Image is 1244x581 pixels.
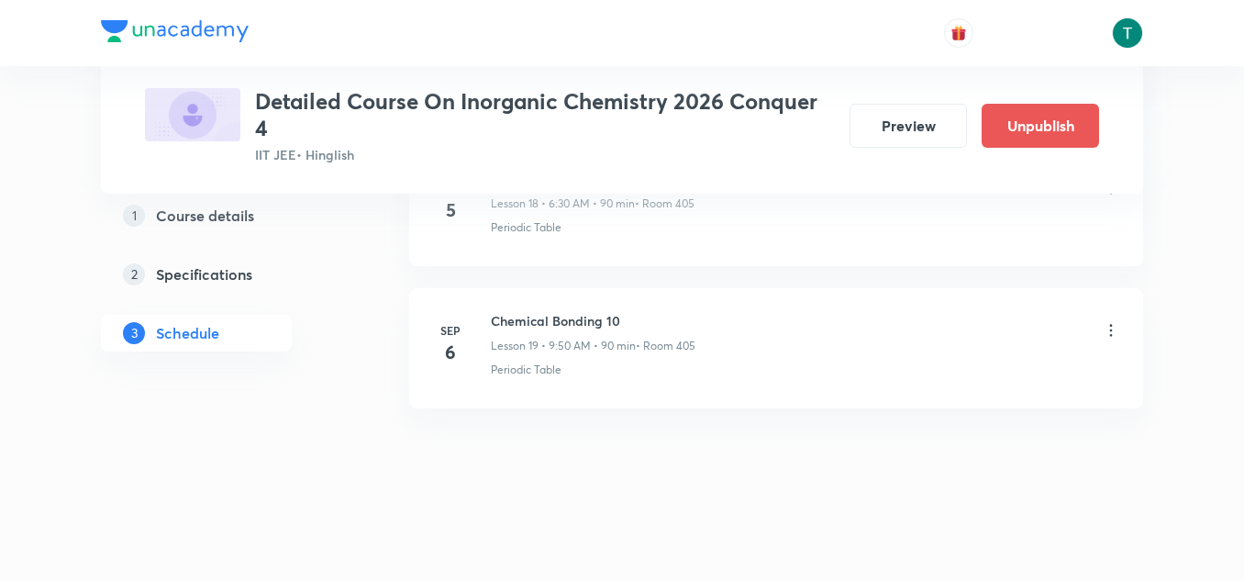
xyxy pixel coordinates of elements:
[156,205,254,227] h5: Course details
[123,322,145,344] p: 3
[101,20,249,47] a: Company Logo
[432,322,469,339] h6: Sep
[123,205,145,227] p: 1
[432,196,469,224] h4: 5
[101,256,350,293] a: 2Specifications
[982,104,1099,148] button: Unpublish
[255,88,835,141] h3: Detailed Course On Inorganic Chemistry 2026 Conquer 4
[491,196,635,212] p: Lesson 18 • 6:30 AM • 90 min
[950,25,967,41] img: avatar
[491,311,695,330] h6: Chemical Bonding 10
[944,18,973,48] button: avatar
[255,145,835,164] p: IIT JEE • Hinglish
[636,338,695,354] p: • Room 405
[491,219,561,236] p: Periodic Table
[145,88,240,141] img: 9E058DC2-E555-4F91-876D-A0D363C36ED3_plus.png
[635,196,694,212] p: • Room 405
[1112,17,1143,49] img: Tajvendra Singh
[850,104,967,148] button: Preview
[491,338,636,354] p: Lesson 19 • 9:50 AM • 90 min
[101,197,350,234] a: 1Course details
[156,263,252,285] h5: Specifications
[101,20,249,42] img: Company Logo
[432,339,469,366] h4: 6
[491,362,561,378] p: Periodic Table
[123,263,145,285] p: 2
[156,322,219,344] h5: Schedule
